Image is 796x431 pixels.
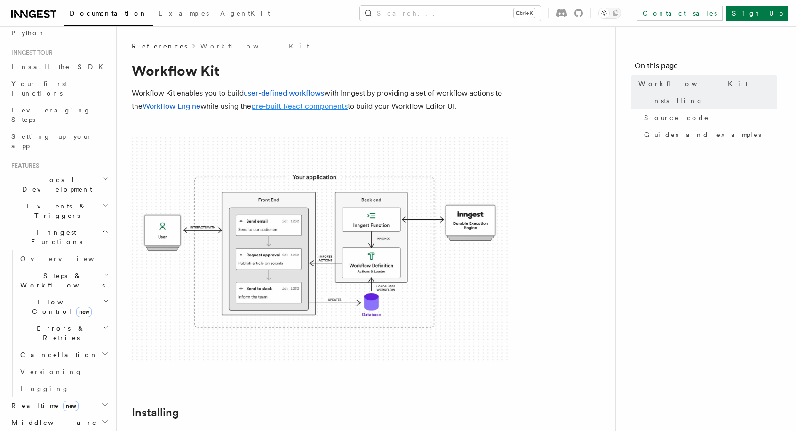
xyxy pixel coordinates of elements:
[16,294,111,320] button: Flow Controlnew
[132,87,508,113] p: Workflow Kit enables you to build with Inngest by providing a set of workflow actions to the whil...
[132,137,508,363] img: The Workflow Kit provides a Workflow Engine to compose workflow actions on the back end and a set...
[11,106,91,123] span: Leveraging Steps
[638,79,748,88] span: Workflow Kit
[11,29,46,37] span: Python
[70,9,147,17] span: Documentation
[8,58,111,75] a: Install the SDK
[16,267,111,294] button: Steps & Workflows
[16,363,111,380] a: Versioning
[8,414,111,431] button: Middleware
[159,9,209,17] span: Examples
[76,307,92,317] span: new
[200,41,309,51] a: Workflow Kit
[8,397,111,414] button: Realtimenew
[514,8,535,18] kbd: Ctrl+K
[143,102,200,111] a: Workflow Engine
[644,113,709,122] span: Source code
[8,175,103,194] span: Local Development
[16,324,102,343] span: Errors & Retries
[153,3,215,25] a: Examples
[8,224,111,250] button: Inngest Functions
[635,75,777,92] a: Workflow Kit
[640,126,777,143] a: Guides and examples
[8,162,39,169] span: Features
[8,201,103,220] span: Events & Triggers
[132,41,187,51] span: References
[8,128,111,154] a: Setting up your app
[8,418,97,427] span: Middleware
[16,320,111,346] button: Errors & Retries
[16,350,98,359] span: Cancellation
[20,385,69,392] span: Logging
[640,109,777,126] a: Source code
[8,228,102,247] span: Inngest Functions
[220,9,270,17] span: AgentKit
[132,406,179,419] a: Installing
[16,346,111,363] button: Cancellation
[644,96,703,105] span: Installing
[8,401,79,410] span: Realtime
[8,24,111,41] a: Python
[20,255,117,263] span: Overview
[63,401,79,411] span: new
[132,62,508,79] h1: Workflow Kit
[215,3,276,25] a: AgentKit
[16,250,111,267] a: Overview
[644,130,761,139] span: Guides and examples
[726,6,788,21] a: Sign Up
[635,60,777,75] h4: On this page
[20,368,82,375] span: Versioning
[16,297,103,316] span: Flow Control
[16,271,105,290] span: Steps & Workflows
[8,75,111,102] a: Your first Functions
[11,63,109,71] span: Install the SDK
[244,88,324,97] a: user-defined workflows
[64,3,153,26] a: Documentation
[8,250,111,397] div: Inngest Functions
[11,80,67,97] span: Your first Functions
[11,133,92,150] span: Setting up your app
[8,49,53,56] span: Inngest tour
[8,171,111,198] button: Local Development
[8,102,111,128] a: Leveraging Steps
[8,198,111,224] button: Events & Triggers
[360,6,541,21] button: Search...Ctrl+K
[598,8,621,19] button: Toggle dark mode
[16,380,111,397] a: Logging
[637,6,723,21] a: Contact sales
[251,102,348,111] a: pre-built React components
[640,92,777,109] a: Installing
